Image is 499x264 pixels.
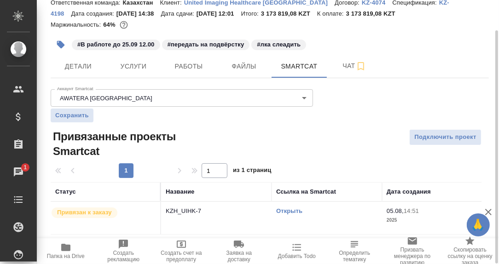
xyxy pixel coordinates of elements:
button: Определить тематику [326,238,384,264]
span: лка слеадить [250,40,307,48]
p: #передать на подвёрстку [168,40,244,49]
p: 64% [103,21,117,28]
button: Сохранить [51,109,93,122]
span: Детали [56,61,100,72]
p: Привязан к заказу [57,208,112,217]
p: 3 173 819,08 KZT [346,10,402,17]
p: [DATE] 12:01 [197,10,241,17]
span: 🙏 [470,215,486,235]
a: 1 [2,161,35,184]
p: #лка слеадить [257,40,301,49]
p: 05.08, [387,207,404,214]
button: Папка на Drive [37,238,95,264]
p: 14:51 [404,207,419,214]
p: Дата создания: [71,10,116,17]
span: из 1 страниц [233,165,272,178]
a: Открыть [276,207,302,214]
p: [DATE] 14:38 [116,10,161,17]
span: В раблоте до 25.09 12.00 [71,40,161,48]
span: Папка на Drive [47,253,85,259]
p: #В раблоте до 25.09 12.00 [77,40,155,49]
div: Ссылка на Smartcat [276,187,336,196]
button: Заявка на доставку [210,238,268,264]
span: Сохранить [55,111,89,120]
span: Файлы [222,61,266,72]
button: 154072.40 RUB; 0.00 KZT; [118,19,130,31]
div: AWATERA [GEOGRAPHIC_DATA] [51,89,313,107]
span: Заявка на доставку [216,250,263,263]
button: 🙏 [467,213,490,236]
span: Услуги [111,61,156,72]
div: Название [166,187,194,196]
button: Призвать менеджера по развитию [383,238,441,264]
div: Статус [55,187,76,196]
span: Добавить Todo [278,253,316,259]
button: Добавить тэг [51,34,71,55]
span: Работы [167,61,211,72]
p: Дата сдачи: [161,10,197,17]
p: KZH_UIHK-7 [166,207,267,216]
span: Чат [332,60,377,72]
button: Создать рекламацию [95,238,153,264]
span: Определить тематику [331,250,378,263]
p: К оплате: [317,10,346,17]
span: Smartcat [277,61,321,72]
span: 1 [18,163,32,172]
button: Подключить проект [409,129,482,145]
div: Дата создания [387,187,431,196]
span: Создать рекламацию [100,250,147,263]
button: Создать счет на предоплату [152,238,210,264]
svg: Подписаться [355,61,366,72]
button: Добавить Todo [268,238,326,264]
span: Создать счет на предоплату [158,250,205,263]
p: Итого: [241,10,261,17]
p: 2025 [387,216,488,225]
p: 3 173 819,08 KZT [261,10,317,17]
span: Подключить проект [414,132,476,143]
button: AWATERA [GEOGRAPHIC_DATA] [57,94,155,102]
p: Маржинальность: [51,21,103,28]
span: Привязанные проекты Smartcat [51,129,197,159]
